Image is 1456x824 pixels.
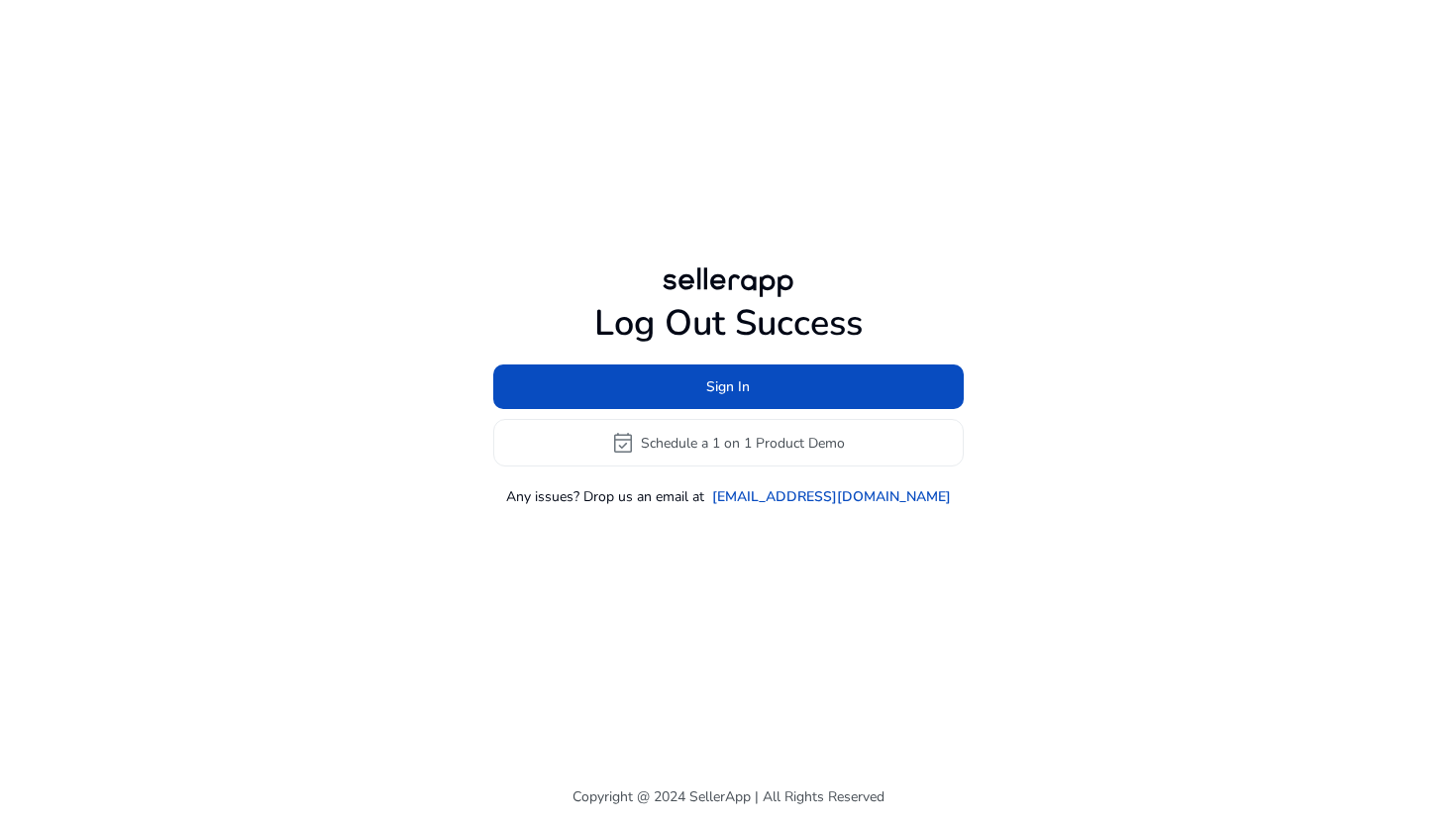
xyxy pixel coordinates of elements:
[493,364,964,409] button: Sign In
[706,376,750,397] span: Sign In
[506,486,704,507] p: Any issues? Drop us an email at
[611,431,635,455] span: event_available
[493,302,964,345] h1: Log Out Success
[493,419,964,466] button: event_availableSchedule a 1 on 1 Product Demo
[712,486,951,507] a: [EMAIL_ADDRESS][DOMAIN_NAME]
